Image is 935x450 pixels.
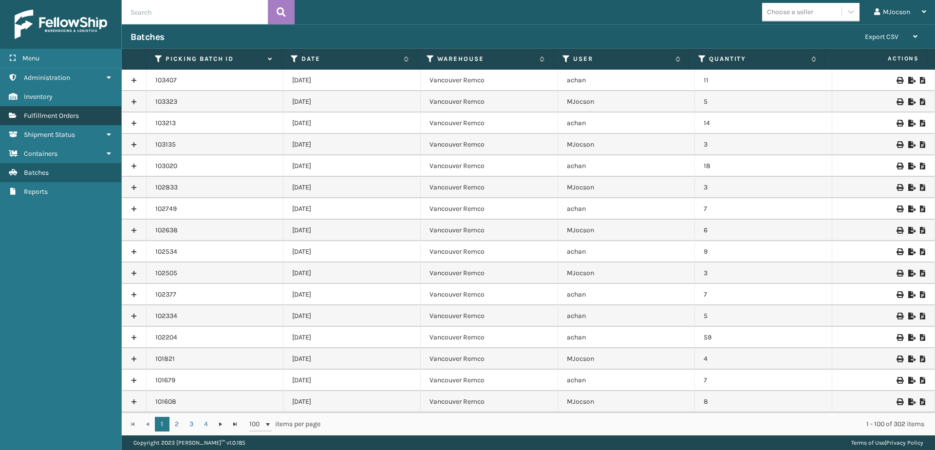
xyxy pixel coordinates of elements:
[908,377,914,384] i: Export to .xls
[283,70,421,91] td: [DATE]
[908,184,914,191] i: Export to .xls
[695,348,832,370] td: 4
[558,305,695,327] td: achan
[421,134,558,155] td: Vancouver Remco
[558,241,695,262] td: achan
[24,112,79,120] span: Fulfillment Orders
[920,377,926,384] i: Print Picklist
[573,55,671,63] label: User
[147,220,284,241] td: 102638
[283,391,421,412] td: [DATE]
[695,391,832,412] td: 8
[695,91,832,112] td: 5
[695,284,832,305] td: 7
[249,419,264,429] span: 100
[283,198,421,220] td: [DATE]
[421,348,558,370] td: Vancouver Remco
[421,91,558,112] td: Vancouver Remco
[897,184,902,191] i: Print Picklist Labels
[166,55,263,63] label: Picking batch ID
[908,270,914,277] i: Export to .xls
[920,270,926,277] i: Print Picklist
[767,7,813,17] div: Choose a seller
[897,248,902,255] i: Print Picklist Labels
[283,91,421,112] td: [DATE]
[213,417,228,431] a: Go to the next page
[184,417,199,431] a: 3
[558,91,695,112] td: MJocson
[24,169,49,177] span: Batches
[24,93,53,101] span: Inventory
[908,206,914,212] i: Export to .xls
[283,220,421,241] td: [DATE]
[437,55,535,63] label: Warehouse
[283,348,421,370] td: [DATE]
[147,91,284,112] td: 103323
[147,348,284,370] td: 101821
[421,370,558,391] td: Vancouver Remco
[695,198,832,220] td: 7
[908,227,914,234] i: Export to .xls
[283,112,421,134] td: [DATE]
[897,98,902,105] i: Print Picklist Labels
[147,155,284,177] td: 103020
[199,417,213,431] a: 4
[695,155,832,177] td: 18
[421,241,558,262] td: Vancouver Remco
[334,419,924,429] div: 1 - 100 of 302 items
[908,398,914,405] i: Export to .xls
[897,227,902,234] i: Print Picklist Labels
[908,77,914,84] i: Export to .xls
[147,284,284,305] td: 102377
[908,98,914,105] i: Export to .xls
[897,206,902,212] i: Print Picklist Labels
[301,55,399,63] label: Date
[283,155,421,177] td: [DATE]
[897,163,902,169] i: Print Picklist Labels
[421,112,558,134] td: Vancouver Remco
[24,150,57,158] span: Containers
[709,55,806,63] label: Quantity
[147,177,284,198] td: 102833
[421,220,558,241] td: Vancouver Remco
[558,134,695,155] td: MJocson
[920,356,926,362] i: Print Picklist
[558,327,695,348] td: achan
[249,417,320,431] span: items per page
[147,262,284,284] td: 102505
[897,334,902,341] i: Print Picklist Labels
[908,313,914,319] i: Export to .xls
[695,177,832,198] td: 3
[558,262,695,284] td: MJocson
[897,77,902,84] i: Print Picklist Labels
[24,131,75,139] span: Shipment Status
[24,74,70,82] span: Administration
[283,284,421,305] td: [DATE]
[851,439,885,446] a: Terms of Use
[851,435,923,450] div: |
[695,134,832,155] td: 3
[283,370,421,391] td: [DATE]
[695,305,832,327] td: 5
[897,270,902,277] i: Print Picklist Labels
[908,291,914,298] i: Export to .xls
[558,155,695,177] td: achan
[865,33,898,41] span: Export CSV
[920,248,926,255] i: Print Picklist
[147,305,284,327] td: 102334
[695,370,832,391] td: 7
[908,120,914,127] i: Export to .xls
[908,163,914,169] i: Export to .xls
[283,327,421,348] td: [DATE]
[558,348,695,370] td: MJocson
[558,177,695,198] td: MJocson
[558,370,695,391] td: achan
[283,177,421,198] td: [DATE]
[131,31,165,43] h3: Batches
[421,284,558,305] td: Vancouver Remco
[133,435,245,450] p: Copyright 2023 [PERSON_NAME]™ v 1.0.185
[920,163,926,169] i: Print Picklist
[920,120,926,127] i: Print Picklist
[908,248,914,255] i: Export to .xls
[283,241,421,262] td: [DATE]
